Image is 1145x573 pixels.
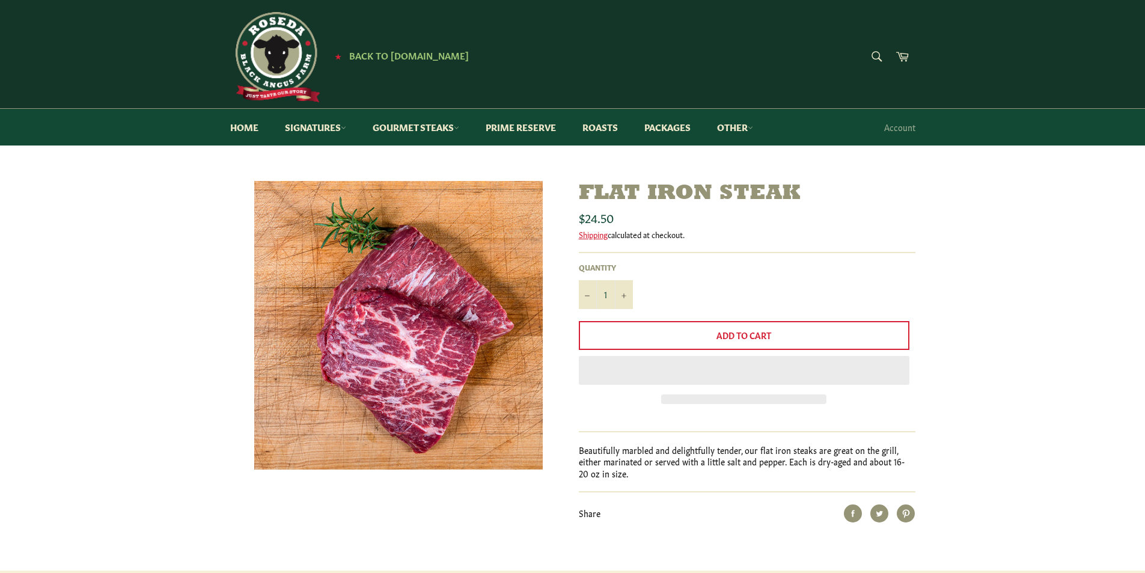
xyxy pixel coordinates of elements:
a: Prime Reserve [474,109,568,146]
span: Add to Cart [716,329,771,341]
a: Account [878,109,921,145]
img: Flat Iron Steak [254,181,543,470]
h1: Flat Iron Steak [579,181,915,207]
img: Roseda Beef [230,12,320,102]
a: Packages [632,109,703,146]
span: $24.50 [579,209,614,225]
button: Add to Cart [579,321,909,350]
a: Signatures [273,109,358,146]
a: Gourmet Steaks [361,109,471,146]
a: Roasts [570,109,630,146]
a: Shipping [579,228,608,240]
button: Reduce item quantity by one [579,280,597,309]
a: Home [218,109,270,146]
a: Other [705,109,765,146]
button: Increase item quantity by one [615,280,633,309]
span: Share [579,507,600,519]
span: Back to [DOMAIN_NAME] [349,49,469,61]
span: ★ [335,51,341,61]
a: ★ Back to [DOMAIN_NAME] [329,51,469,61]
label: Quantity [579,262,633,272]
p: Beautifully marbled and delightfully tender, our flat iron steaks are great on the grill, either ... [579,444,915,479]
div: calculated at checkout. [579,229,915,240]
